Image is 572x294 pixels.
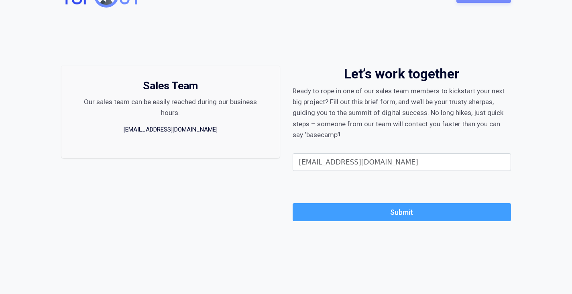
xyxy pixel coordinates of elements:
[143,78,198,93] h5: Sales Team
[74,97,267,118] div: Our sales team can be easily reached during our business hours.
[293,153,511,171] input: email
[122,125,219,135] a: [EMAIL_ADDRESS][DOMAIN_NAME]
[293,86,511,140] div: Ready to rope in one of our sales team members to kickstart your next big project? Fill out this ...
[344,66,460,82] h4: Let’s work together
[293,203,511,221] button: Submit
